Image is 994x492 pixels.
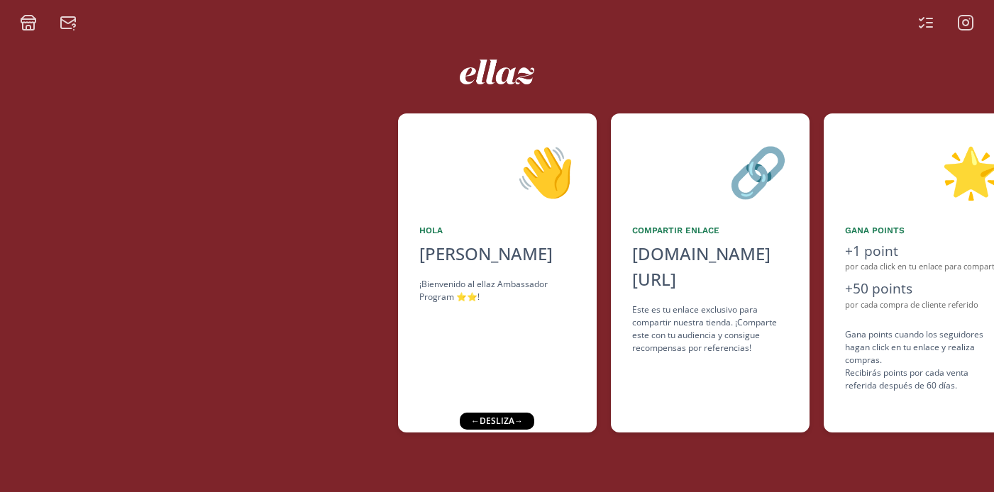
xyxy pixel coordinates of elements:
div: ← desliza → [460,413,534,430]
div: [PERSON_NAME] [419,241,575,267]
img: ew9eVGDHp6dD [460,60,534,84]
div: 🔗 [632,135,788,207]
div: 👋 [419,135,575,207]
div: Compartir Enlace [632,224,788,237]
div: Este es tu enlace exclusivo para compartir nuestra tienda. ¡Comparte este con tu audiencia y cons... [632,303,788,354]
div: Hola [419,224,575,237]
div: ¡Bienvenido al ellaz Ambassador Program ⭐️⭐️! [419,278,575,303]
div: [DOMAIN_NAME][URL] [632,241,788,292]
